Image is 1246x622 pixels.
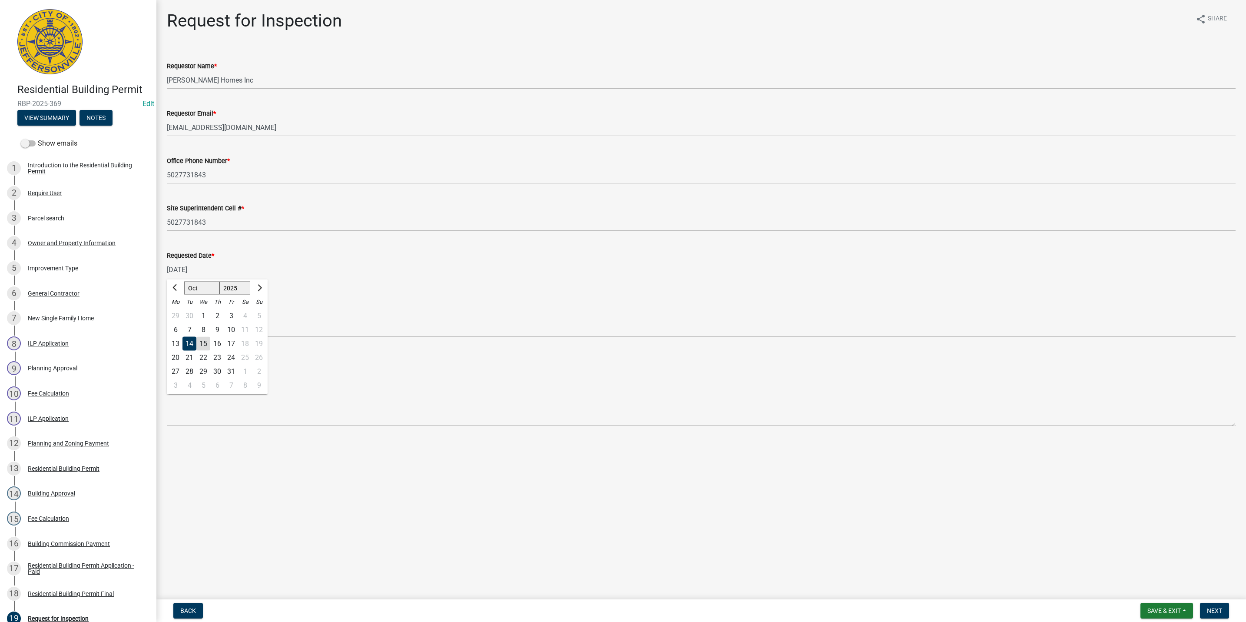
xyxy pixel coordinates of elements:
[169,323,182,337] div: 6
[169,351,182,365] div: 20
[142,100,154,108] wm-modal-confirm: Edit Application Number
[169,351,182,365] div: Monday, October 20, 2025
[169,323,182,337] div: Monday, October 6, 2025
[17,115,76,122] wm-modal-confirm: Summary
[28,466,99,472] div: Residential Building Permit
[182,309,196,323] div: 30
[169,365,182,379] div: Monday, October 27, 2025
[252,295,266,309] div: Su
[196,309,210,323] div: Wednesday, October 1, 2025
[210,309,224,323] div: Thursday, October 2, 2025
[173,603,203,619] button: Back
[182,309,196,323] div: Tuesday, September 30, 2025
[80,110,113,126] button: Notes
[196,323,210,337] div: 8
[28,290,80,296] div: General Contractor
[167,253,214,259] label: Requested Date
[7,211,21,225] div: 3
[28,265,78,271] div: Improvement Type
[196,365,210,379] div: Wednesday, October 29, 2025
[238,295,252,309] div: Sa
[1140,603,1193,619] button: Save & Exit
[182,379,196,392] div: 4
[1196,14,1206,24] i: share
[1200,603,1229,619] button: Next
[167,63,217,70] label: Requestor Name
[7,486,21,500] div: 14
[169,337,182,351] div: Monday, October 13, 2025
[17,9,83,74] img: City of Jeffersonville, Indiana
[224,323,238,337] div: Friday, October 10, 2025
[210,365,224,379] div: 30
[7,236,21,250] div: 4
[28,615,89,622] div: Request for Inspection
[196,323,210,337] div: Wednesday, October 8, 2025
[224,323,238,337] div: 10
[224,365,238,379] div: 31
[210,323,224,337] div: 9
[169,337,182,351] div: 13
[169,379,182,392] div: Monday, November 3, 2025
[7,587,21,601] div: 18
[180,607,196,614] span: Back
[28,440,109,446] div: Planning and Zoning Payment
[167,261,246,279] input: mm/dd/yyyy
[224,379,238,392] div: 7
[7,537,21,551] div: 16
[1208,14,1227,24] span: Share
[210,365,224,379] div: Thursday, October 30, 2025
[167,158,230,164] label: Office Phone Number
[196,351,210,365] div: Wednesday, October 22, 2025
[7,186,21,200] div: 2
[28,365,77,371] div: Planning Approval
[182,337,196,351] div: 14
[142,100,154,108] a: Edit
[182,295,196,309] div: Tu
[7,512,21,526] div: 15
[210,337,224,351] div: Thursday, October 16, 2025
[28,416,69,422] div: ILP Application
[196,379,210,392] div: 5
[1189,10,1234,27] button: shareShare
[224,337,238,351] div: 17
[224,351,238,365] div: Friday, October 24, 2025
[196,365,210,379] div: 29
[7,161,21,175] div: 1
[7,286,21,300] div: 6
[169,365,182,379] div: 27
[17,100,139,108] span: RBP-2025-369
[7,386,21,400] div: 10
[224,309,238,323] div: 3
[184,282,219,295] select: Select month
[224,295,238,309] div: Fr
[28,390,69,396] div: Fee Calculation
[7,261,21,275] div: 5
[80,115,113,122] wm-modal-confirm: Notes
[224,351,238,365] div: 24
[28,215,64,221] div: Parcel search
[182,351,196,365] div: 21
[167,111,216,117] label: Requestor Email
[167,10,342,31] h1: Request for Inspection
[224,365,238,379] div: Friday, October 31, 2025
[169,309,182,323] div: 29
[182,337,196,351] div: Tuesday, October 14, 2025
[28,591,114,597] div: Residential Building Permit Final
[224,309,238,323] div: Friday, October 3, 2025
[219,282,251,295] select: Select year
[1147,607,1181,614] span: Save & Exit
[7,361,21,375] div: 9
[196,337,210,351] div: Wednesday, October 15, 2025
[196,351,210,365] div: 22
[182,365,196,379] div: Tuesday, October 28, 2025
[170,281,181,295] button: Previous month
[21,138,77,149] label: Show emails
[182,379,196,392] div: Tuesday, November 4, 2025
[7,462,21,476] div: 13
[224,337,238,351] div: Friday, October 17, 2025
[182,323,196,337] div: 7
[169,309,182,323] div: Monday, September 29, 2025
[28,541,110,547] div: Building Commission Payment
[7,311,21,325] div: 7
[254,281,264,295] button: Next month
